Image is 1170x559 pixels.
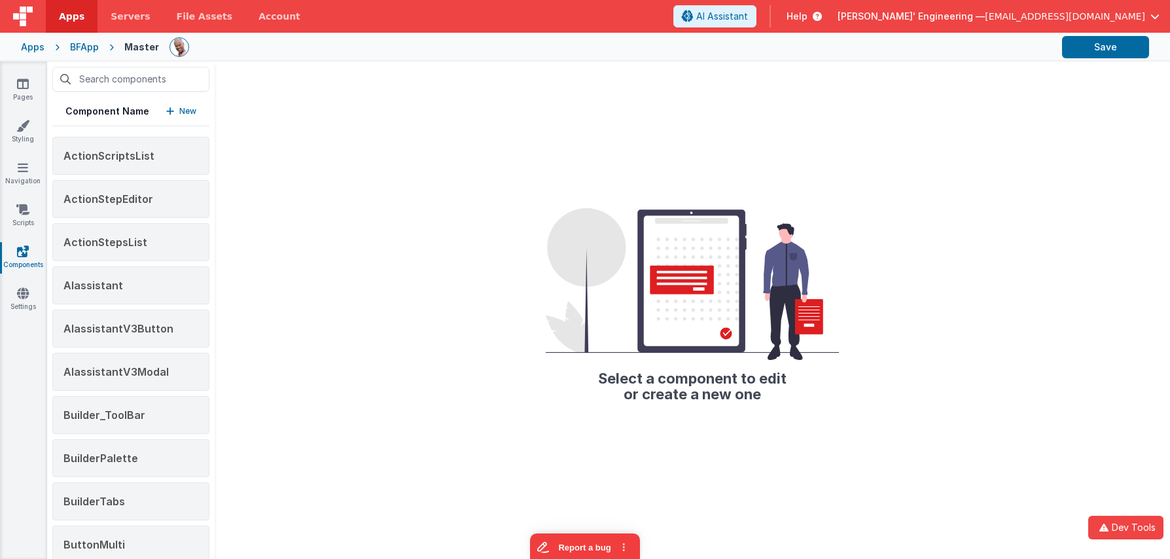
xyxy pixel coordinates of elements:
[63,365,169,378] span: AIassistantV3Modal
[63,149,154,162] span: ActionScriptsList
[787,10,807,23] span: Help
[63,236,147,249] span: ActionStepsList
[63,322,173,335] span: AIassistantV3Button
[179,105,196,118] p: New
[166,105,196,118] button: New
[673,5,756,27] button: AI Assistant
[696,10,748,23] span: AI Assistant
[63,452,138,465] span: BuilderPalette
[124,41,159,54] div: Master
[65,105,149,118] h5: Component Name
[63,538,125,551] span: ButtonMulti
[838,10,1160,23] button: [PERSON_NAME]' Engineering — [EMAIL_ADDRESS][DOMAIN_NAME]
[546,360,839,402] h2: Select a component to edit or create a new one
[63,495,125,508] span: BuilderTabs
[838,10,985,23] span: [PERSON_NAME]' Engineering —
[52,67,209,92] input: Search components
[21,41,44,54] div: Apps
[63,192,153,206] span: ActionStepEditor
[170,38,188,56] img: 11ac31fe5dc3d0eff3fbbbf7b26fa6e1
[177,10,233,23] span: File Assets
[59,10,84,23] span: Apps
[985,10,1145,23] span: [EMAIL_ADDRESS][DOMAIN_NAME]
[1088,516,1163,539] button: Dev Tools
[70,41,99,54] div: BFApp
[111,10,150,23] span: Servers
[1062,36,1149,58] button: Save
[63,279,123,292] span: AIassistant
[63,408,145,422] span: Builder_ToolBar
